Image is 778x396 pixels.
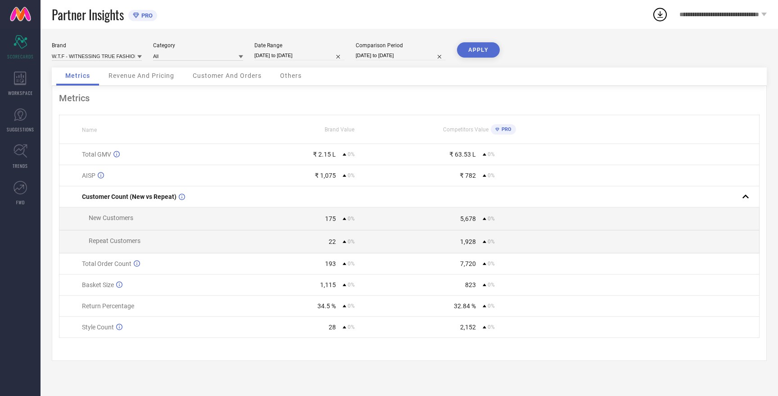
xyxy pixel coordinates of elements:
span: 0% [348,216,355,222]
span: New Customers [89,214,133,221]
div: 28 [329,324,336,331]
div: Open download list [652,6,668,22]
div: 34.5 % [317,302,336,310]
span: 0% [488,172,495,179]
span: 0% [488,261,495,267]
span: 0% [348,238,355,245]
span: Return Percentage [82,302,134,310]
span: 0% [488,282,495,288]
span: 0% [488,303,495,309]
span: WORKSPACE [8,90,33,96]
div: ₹ 1,075 [315,172,336,179]
div: ₹ 2.15 L [313,151,336,158]
div: Category [153,42,243,49]
div: Comparison Period [356,42,446,49]
span: 0% [348,151,355,157]
div: Metrics [59,93,760,103]
span: 0% [348,324,355,330]
span: TRENDS [13,162,28,169]
div: 175 [325,215,336,222]
div: 32.84 % [454,302,476,310]
div: Brand [52,42,142,49]
div: Date Range [254,42,344,49]
span: Revenue And Pricing [109,72,174,79]
span: 0% [348,172,355,179]
span: 0% [348,303,355,309]
span: 0% [348,282,355,288]
span: 0% [488,324,495,330]
div: 2,152 [460,324,476,331]
span: Repeat Customers [89,237,140,244]
span: Competitors Value [443,126,489,133]
span: Total GMV [82,151,111,158]
span: 0% [488,216,495,222]
span: FWD [16,199,25,206]
div: 1,928 [460,238,476,245]
span: SUGGESTIONS [7,126,34,133]
span: Name [82,127,97,133]
button: APPLY [457,42,500,58]
div: 1,115 [320,281,336,288]
span: Metrics [65,72,90,79]
span: PRO [139,12,153,19]
div: 823 [465,281,476,288]
div: ₹ 63.53 L [449,151,476,158]
span: 0% [488,151,495,157]
span: Customer Count (New vs Repeat) [82,193,176,200]
span: 0% [348,261,355,267]
input: Select comparison period [356,51,446,60]
span: Style Count [82,324,114,331]
span: Others [280,72,302,79]
span: Customer And Orders [193,72,262,79]
span: SCORECARDS [7,53,34,60]
div: 7,720 [460,260,476,267]
div: 22 [329,238,336,245]
div: 193 [325,260,336,267]
span: Partner Insights [52,5,124,24]
div: 5,678 [460,215,476,222]
input: Select date range [254,51,344,60]
span: Total Order Count [82,260,131,267]
span: 0% [488,238,495,245]
span: AISP [82,172,95,179]
div: ₹ 782 [460,172,476,179]
span: Brand Value [325,126,354,133]
span: Basket Size [82,281,114,288]
span: PRO [499,126,511,132]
